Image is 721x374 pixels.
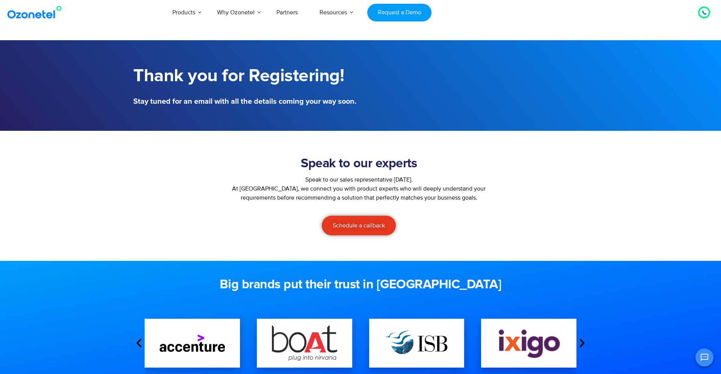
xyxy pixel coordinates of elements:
span: Schedule a callback [333,223,385,229]
div: 1 / 16 [145,319,240,368]
h1: Thank you for Registering! [133,66,357,86]
p: At [GEOGRAPHIC_DATA], we connect you with product experts who will deeply understand your require... [226,184,492,202]
div: 4 / 16 [481,319,576,368]
img: ISB [384,325,449,362]
button: Open chat [695,348,713,366]
div: Speak to our sales representative [DATE]. [226,175,492,184]
a: Request a Demo [367,4,431,21]
div: 2 / 16 [257,319,352,368]
h5: Stay tuned for an email with all the details coming your way soon. [133,98,357,105]
img: Ixigo [496,327,561,359]
img: accentures [160,335,225,352]
h2: Speak to our experts [226,156,492,171]
div: 3 / 16 [369,319,465,368]
a: Schedule a callback [322,216,396,235]
img: boat [272,326,337,360]
h2: Big brands put their trust in [GEOGRAPHIC_DATA] [133,277,588,292]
